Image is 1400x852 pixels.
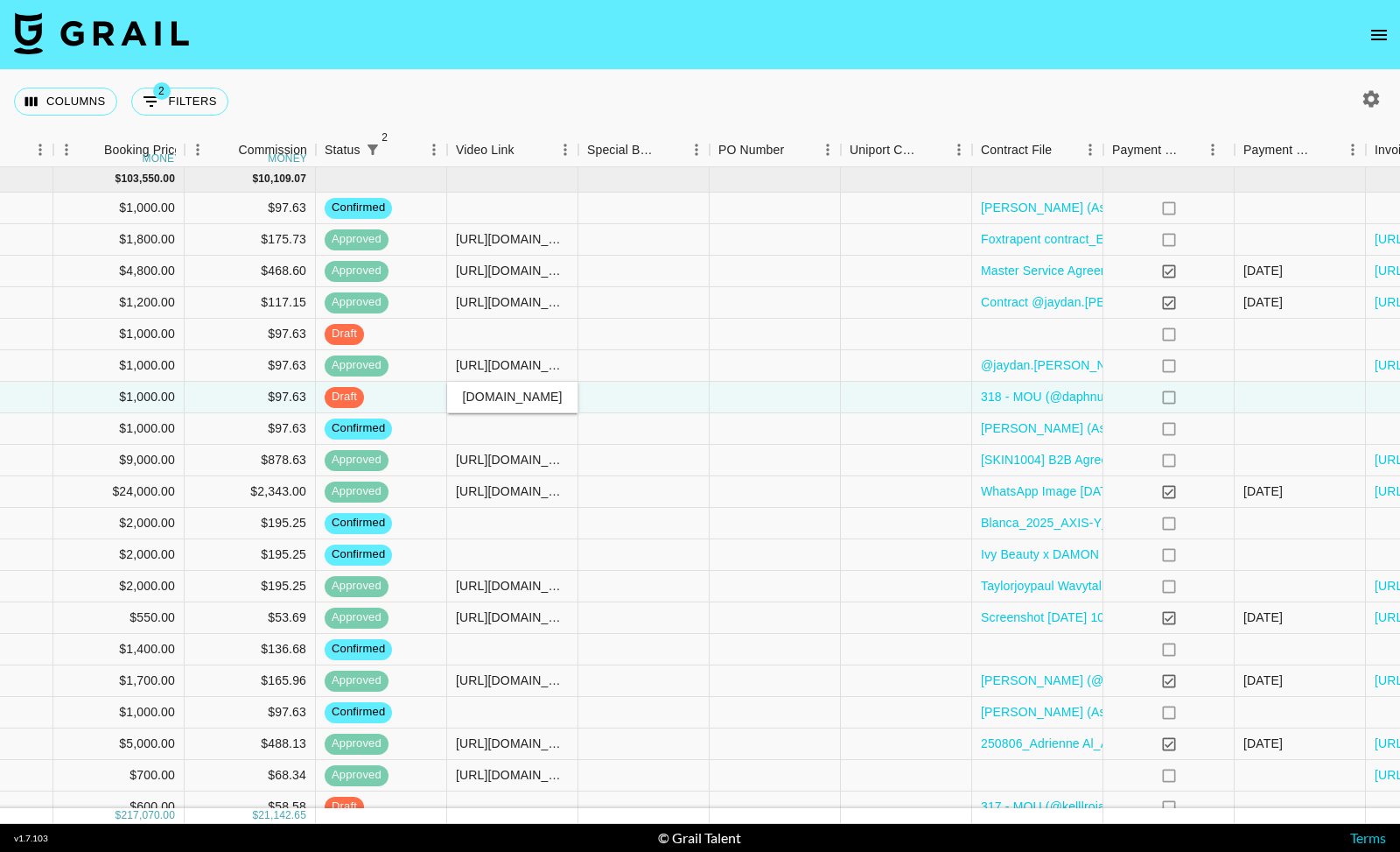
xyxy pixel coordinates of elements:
span: approved [325,357,388,374]
div: $468.60 [185,256,316,287]
span: confirmed [325,641,392,658]
a: [PERSON_NAME] (Associated Talent, Inc) - Javvy TikTok Agreement.pdf [981,703,1384,721]
span: draft [325,389,364,405]
span: approved [325,231,388,248]
span: confirmed [325,420,392,437]
div: 9/8/2025 [1243,735,1283,752]
a: WhatsApp Image [DATE] 04.56.15.jpeg [981,482,1199,500]
a: Screenshot [DATE] 10.23.30 AM.png [981,609,1184,626]
div: $165.96 [185,665,316,697]
button: Select columns [14,88,117,116]
div: 10,109.07 [258,172,306,187]
div: $1,000.00 [53,319,185,350]
div: $700.00 [53,760,185,792]
div: 9/10/2025 [1243,609,1283,626]
div: $195.25 [185,508,316,539]
span: 2 [376,129,394,146]
div: $ [252,172,258,187]
button: Menu [1200,137,1226,163]
button: Menu [683,137,710,163]
span: confirmed [325,200,392,216]
div: Uniport Contact Email [850,133,921,167]
button: Sort [921,137,946,162]
a: Terms [1350,829,1386,846]
div: Special Booking Type [587,133,659,167]
div: $1,800.00 [53,224,185,256]
a: Blanca_2025_AXIS-Y_Paid_Influencer_Collaborat.pdf [981,514,1281,532]
div: $175.73 [185,224,316,256]
button: Menu [421,137,447,163]
div: https://www.tiktok.com/@gavinmagnus/video/7550386736413543711 [456,482,569,500]
button: Menu [815,137,841,163]
div: https://www.tiktok.com/@skyskysoflyy/video/7545126582885698830 [456,766,569,784]
div: $195.25 [185,539,316,571]
div: $5,000.00 [53,729,185,760]
div: $1,400.00 [53,634,185,665]
div: Booking Price [104,133,181,167]
div: $68.34 [185,760,316,792]
div: $117.15 [185,287,316,319]
div: https://www.tiktok.com/@jaydan.berry/video/7551100176698445086 [456,293,569,311]
span: approved [325,672,388,689]
div: $195.25 [185,571,316,602]
div: 21,142.65 [258,808,306,823]
div: Status [325,133,360,167]
img: Grail Talent [14,12,189,54]
div: https://www.tiktok.com/@jaydan.berry/video/7546607459180350751?_t=ZP-8zTXi6WDyv8&_r=1 [456,672,569,689]
button: Sort [784,137,808,162]
a: @jaydan.[PERSON_NAME] - NTG Spotlight Creator Contract.docx.pdf [981,356,1374,374]
div: $ [115,808,122,823]
a: 317 - MOU (@kelllrojas)_Sept_TP.pdf [981,798,1190,815]
span: draft [325,799,364,815]
span: approved [325,609,388,626]
button: Sort [659,137,683,162]
div: $2,000.00 [53,539,185,571]
div: $97.63 [185,350,316,382]
button: Sort [1180,137,1205,162]
div: $97.63 [185,697,316,729]
div: $97.63 [185,193,316,224]
button: Sort [80,137,104,162]
div: https://www.tiktok.com/@lifewithadrienne/video/7545914794549857591 [456,735,569,752]
div: Payment Sent [1112,133,1180,167]
span: confirmed [325,515,392,532]
a: [PERSON_NAME] (Associated Talent, Inc) - Javvy TikTok Agreement.pdf [981,419,1384,437]
div: 9/17/2025 [1243,482,1283,500]
div: https://www.tiktok.com/@jaydan.berry/video/7548982594059128095?_r=1&_t=ZP-8zeQ8QBZJhH [456,356,569,374]
span: approved [325,452,388,468]
div: 9/16/2025 [1243,262,1283,279]
span: approved [325,263,388,279]
div: Video Link [456,133,514,167]
a: [PERSON_NAME] (Associated Talent, Inc) - Javvy TikTok Agreement.pdf [981,199,1384,216]
div: $1,700.00 [53,665,185,697]
div: v 1.7.103 [14,833,48,844]
button: open drawer [1361,18,1396,53]
div: 9/8/2025 [1243,672,1283,689]
div: 103,550.00 [121,172,175,187]
div: https://www.tiktok.com/@keybastos/video/7551936690085022989 [456,451,569,468]
div: PO Number [710,133,841,167]
div: $600.00 [53,792,185,823]
button: Menu [27,137,53,163]
div: $1,000.00 [53,697,185,729]
div: https://www.tiktok.com/@kelllrojas/video/7545978943170415927 [456,609,569,626]
button: Menu [185,137,211,163]
div: https://www.tiktok.com/@taylorjoypaul/video/7550322588740767032 [456,577,569,595]
div: Contract File [981,133,1052,167]
span: confirmed [325,546,392,563]
div: https://www.instagram.com/reel/DOjxL3skl96/?igsh=azAwZGNhODQ1ZXlh [456,262,569,279]
span: draft [325,326,364,342]
div: $2,000.00 [53,508,185,539]
div: Payment Sent Date [1243,133,1315,167]
div: $97.63 [185,413,316,445]
div: $1,000.00 [53,193,185,224]
div: $878.63 [185,445,316,476]
button: Sort [3,137,27,162]
a: Ivy Beauty x DAMON Partnership Contract.docx [981,546,1248,563]
div: Uniport Contact Email [841,133,972,167]
button: Menu [946,137,972,163]
div: Commission [238,133,307,167]
div: Payment Sent [1103,133,1235,167]
span: approved [325,578,388,595]
button: Show filters [131,88,228,116]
